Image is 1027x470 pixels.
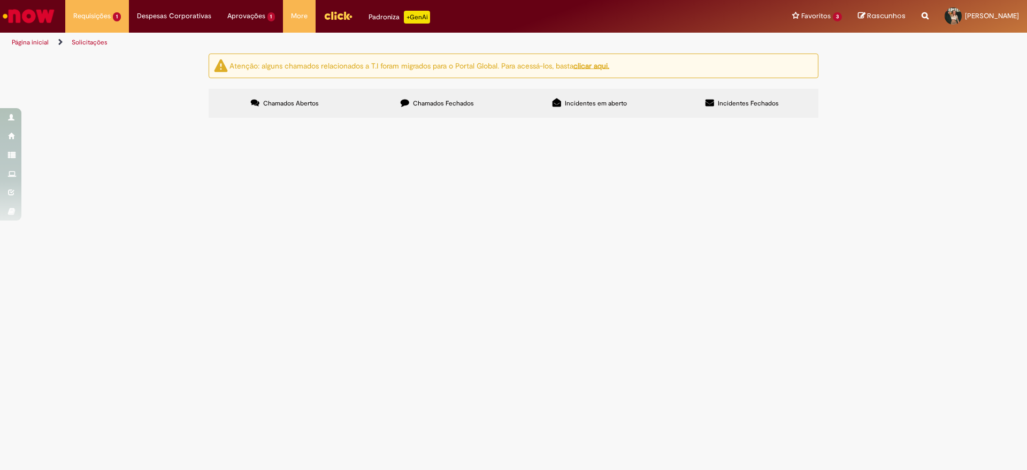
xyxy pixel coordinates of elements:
[867,11,906,21] span: Rascunhos
[1,5,56,27] img: ServiceNow
[72,38,108,47] a: Solicitações
[113,12,121,21] span: 1
[263,99,319,108] span: Chamados Abertos
[413,99,474,108] span: Chamados Fechados
[137,11,211,21] span: Despesas Corporativas
[291,11,308,21] span: More
[573,60,609,70] a: clicar aqui.
[73,11,111,21] span: Requisições
[404,11,430,24] p: +GenAi
[267,12,275,21] span: 1
[229,60,609,70] ng-bind-html: Atenção: alguns chamados relacionados a T.I foram migrados para o Portal Global. Para acessá-los,...
[324,7,352,24] img: click_logo_yellow_360x200.png
[833,12,842,21] span: 3
[965,11,1019,20] span: [PERSON_NAME]
[369,11,430,24] div: Padroniza
[227,11,265,21] span: Aprovações
[858,11,906,21] a: Rascunhos
[565,99,627,108] span: Incidentes em aberto
[8,33,677,52] ul: Trilhas de página
[12,38,49,47] a: Página inicial
[718,99,779,108] span: Incidentes Fechados
[801,11,831,21] span: Favoritos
